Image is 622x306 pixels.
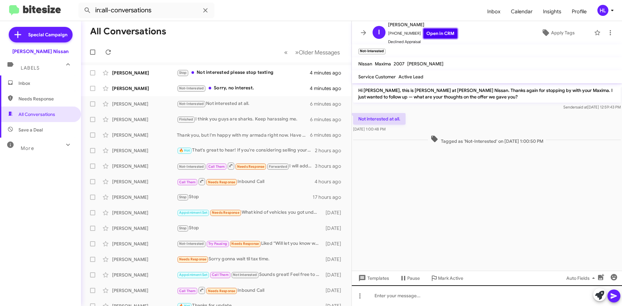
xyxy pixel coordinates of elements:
div: [DATE] [322,241,346,247]
div: Not interested please stop texting [177,69,310,76]
div: [PERSON_NAME] [112,116,177,123]
div: Stop [177,193,313,201]
div: 3 hours ago [315,163,346,169]
div: [PERSON_NAME] [112,194,177,200]
div: [PERSON_NAME] [112,147,177,154]
span: Insights [538,2,567,21]
span: Pause [407,272,420,284]
span: [DATE] 1:00:48 PM [353,127,386,131]
span: Declined Appraisal [388,39,457,45]
span: Older Messages [299,49,340,56]
span: Not Interested [233,273,257,277]
span: Apply Tags [551,27,575,39]
small: Not-Interested [358,49,386,54]
div: 17 hours ago [313,194,346,200]
span: Call Them [212,273,229,277]
span: Not-Interested [179,102,204,106]
button: HL [592,5,615,16]
span: Service Customer [358,74,396,80]
div: 6 minutes ago [310,116,346,123]
span: Labels [21,65,40,71]
span: [PHONE_NUMBER] [388,28,457,39]
span: Templates [357,272,389,284]
p: Not interested at all. [353,113,406,125]
div: I think you guys are sharks. Keep harassing me. [177,116,310,123]
p: Hi [PERSON_NAME], this is [PERSON_NAME] at [PERSON_NAME] Nissan. Thanks again for stopping by wit... [353,85,621,103]
div: [PERSON_NAME] [112,225,177,232]
span: Call Them [208,164,225,169]
span: Maxima [375,61,391,67]
div: [PERSON_NAME] [112,241,177,247]
span: Stop [179,195,187,199]
span: Auto Fields [566,272,597,284]
div: Not interested at all. [177,100,310,108]
div: [PERSON_NAME] [112,272,177,278]
span: Stop [179,71,187,75]
div: 4 minutes ago [310,85,346,92]
nav: Page navigation example [281,46,344,59]
span: Sender [DATE] 12:59:43 PM [563,105,621,109]
div: [PERSON_NAME] [112,101,177,107]
span: Needs Response [18,96,74,102]
span: Not-Interested [179,242,204,246]
div: I will add the Chevy exhaust system and engine control module [177,162,315,170]
span: I [378,27,380,38]
div: Inbound Call [177,286,322,294]
div: Inbound Call [177,177,315,186]
div: [PERSON_NAME] [112,287,177,294]
a: Special Campaign [9,27,73,42]
span: Profile [567,2,592,21]
div: Liked “Will let you know when it arrives so we can set up a test drive.” [177,240,322,247]
div: What kind of vehicles you got under 10k? [177,209,322,216]
span: Special Campaign [28,31,67,38]
span: Active Lead [398,74,423,80]
div: [PERSON_NAME] [112,178,177,185]
div: Sounds great! Feel free to call anytime, and I'll be happy to assist you. Looking forward to your... [177,271,322,278]
span: Needs Response [237,164,265,169]
span: 🔥 Hot [179,148,190,153]
button: Previous [280,46,292,59]
div: [DATE] [322,287,346,294]
div: 6 minutes ago [310,101,346,107]
div: [PERSON_NAME] [112,70,177,76]
input: Search [78,3,214,18]
span: All Conversations [18,111,55,118]
div: 4 hours ago [315,178,346,185]
span: Inbox [18,80,74,86]
div: [PERSON_NAME] [112,85,177,92]
span: Call Them [179,289,196,293]
span: Needs Response [208,180,236,184]
div: Stop [177,224,322,232]
div: [PERSON_NAME] [112,210,177,216]
span: Needs Response [231,242,259,246]
button: Apply Tags [524,27,591,39]
div: That's great to hear! If you're considering selling your current vehicle, we'd love to discuss it... [177,147,315,154]
span: » [295,48,299,56]
div: HL [597,5,608,16]
div: [PERSON_NAME] [112,163,177,169]
span: Needs Response [212,210,239,215]
a: Open in CRM [423,28,457,39]
span: Nissan [358,61,372,67]
span: Try Pausing [208,242,227,246]
div: 2 hours ago [315,147,346,154]
span: Not-Interested [179,164,204,169]
div: [DATE] [322,210,346,216]
a: Inbox [482,2,506,21]
button: Next [291,46,344,59]
div: 4 minutes ago [310,70,346,76]
span: 2007 [394,61,405,67]
span: Stop [179,226,187,230]
span: Mark Active [438,272,463,284]
span: said at [576,105,587,109]
span: Appointment Set [179,210,208,215]
div: Sorry gonna wait til tax time. [177,255,322,263]
div: [DATE] [322,272,346,278]
div: 6 minutes ago [310,132,346,138]
button: Mark Active [425,272,468,284]
span: Not-Interested [179,86,204,90]
div: [DATE] [322,256,346,263]
div: Thank you, but I'm happy with my armada right now. Have a good day. [177,132,310,138]
a: Calendar [506,2,538,21]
